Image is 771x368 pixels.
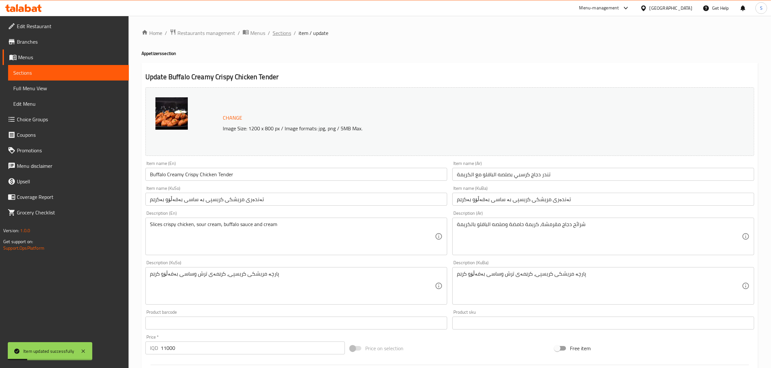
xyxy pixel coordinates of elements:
a: Grocery Checklist [3,205,129,220]
li: / [268,29,270,37]
div: Menu-management [579,4,619,12]
div: Item updated successfully [23,348,74,355]
a: Home [142,29,162,37]
span: Free item [570,344,591,352]
span: Restaurants management [177,29,235,37]
a: Coupons [3,127,129,143]
a: Sections [8,65,129,81]
button: Change [220,111,245,124]
li: / [238,29,240,37]
p: IQD [150,344,158,352]
span: Sections [13,69,124,77]
span: Version: [3,226,19,235]
a: Edit Menu [8,96,129,112]
span: Menu disclaimer [17,162,124,170]
a: Menus [243,29,265,37]
span: Edit Restaurant [17,22,124,30]
span: Choice Groups [17,115,124,123]
span: Upsell [17,178,124,185]
span: Change [223,113,242,123]
a: Support.OpsPlatform [3,244,44,252]
h2: Update Buffalo Creamy Crispy Chicken Tender [145,72,754,82]
div: [GEOGRAPHIC_DATA] [650,5,692,12]
span: 1.0.0 [20,226,30,235]
a: Edit Restaurant [3,18,129,34]
span: Get support on: [3,237,33,246]
textarea: پارچە مریشکی کریسپی، كرێمەی ترش وساسی بەفەڵۆو کرێم [150,271,435,301]
a: Promotions [3,143,129,158]
span: Coverage Report [17,193,124,201]
a: Menu disclaimer [3,158,129,174]
li: / [294,29,296,37]
span: Edit Menu [13,100,124,108]
input: Enter name KuSo [145,193,447,206]
a: Choice Groups [3,112,129,127]
input: Please enter product barcode [145,317,447,330]
span: item / update [299,29,328,37]
input: Enter name KuBa [452,193,754,206]
h4: Appetizers section [142,50,758,57]
a: Sections [273,29,291,37]
img: %D8%AA%D9%86%D8%AF%D8%B1_%D8%AF%D8%AC%D8%A7%D8%AC_%D9%83%D8%B1%D8%B3%D8%A8%D9%8A__%D8%A8%D8%B5%D9... [155,97,188,130]
textarea: شرائح دجاج مقرمشة، كريمة حامضة وصلصه البافلو بالكريمة [457,221,742,252]
span: S [760,5,763,12]
input: Enter name Ar [452,168,754,181]
textarea: پارچە مریشکی کریسپی، كرێمەی ترش وساسی بەفەڵۆو کرێم [457,271,742,301]
a: Upsell [3,174,129,189]
span: Promotions [17,146,124,154]
a: Menus [3,49,129,65]
nav: breadcrumb [142,29,758,37]
span: Price on selection [365,344,403,352]
input: Please enter price [161,341,345,354]
textarea: Slices crispy chicken, sour cream, buffalo sauce and cream [150,221,435,252]
span: Grocery Checklist [17,209,124,216]
input: Please enter product sku [452,317,754,330]
a: Restaurants management [170,29,235,37]
input: Enter name En [145,168,447,181]
span: Menus [18,53,124,61]
a: Branches [3,34,129,49]
p: Image Size: 1200 x 800 px / Image formats: jpg, png / 5MB Max. [220,124,662,132]
a: Coverage Report [3,189,129,205]
span: Coupons [17,131,124,139]
span: Menus [250,29,265,37]
span: Full Menu View [13,84,124,92]
span: Branches [17,38,124,46]
li: / [165,29,167,37]
a: Full Menu View [8,81,129,96]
